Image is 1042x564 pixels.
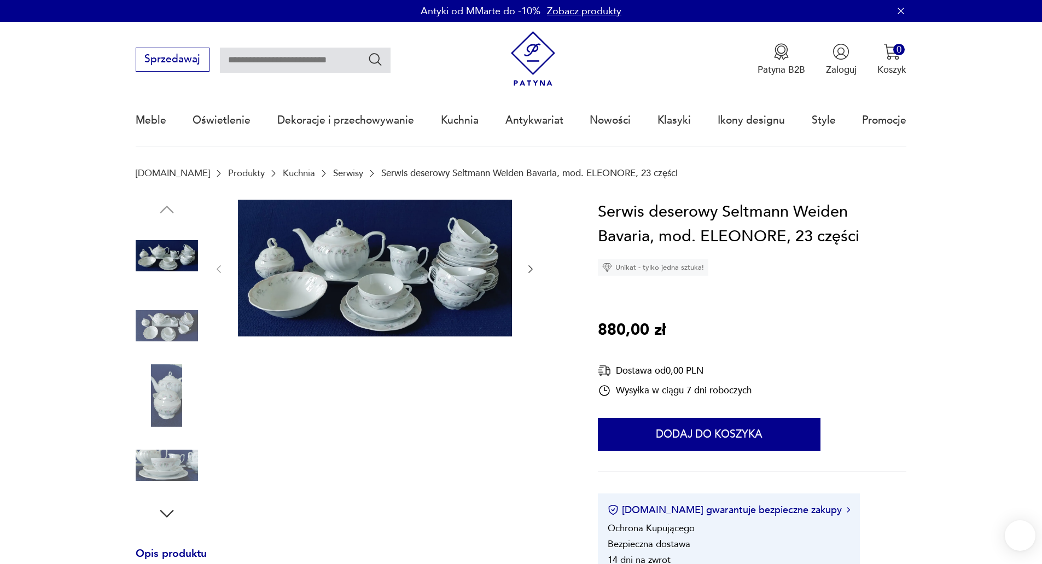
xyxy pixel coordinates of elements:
a: Sprzedawaj [136,56,209,65]
iframe: Smartsupp widget button [1005,520,1035,551]
img: Zdjęcie produktu Serwis deserowy Seltmann Weiden Bavaria, mod. ELEONORE, 23 części [136,434,198,496]
a: Serwisy [333,168,363,178]
img: Ikona koszyka [883,43,900,60]
button: 0Koszyk [877,43,906,76]
div: Unikat - tylko jedna sztuka! [598,259,708,276]
p: Serwis deserowy Seltmann Weiden Bavaria, mod. ELEONORE, 23 części [381,168,678,178]
img: Ikona strzałki w prawo [847,507,850,513]
button: Patyna B2B [758,43,805,76]
a: Style [812,95,836,146]
h1: Serwis deserowy Seltmann Weiden Bavaria, mod. ELEONORE, 23 części [598,200,906,249]
p: Zaloguj [826,63,857,76]
img: Zdjęcie produktu Serwis deserowy Seltmann Weiden Bavaria, mod. ELEONORE, 23 części [136,294,198,357]
p: Patyna B2B [758,63,805,76]
a: Promocje [862,95,906,146]
a: Antykwariat [505,95,563,146]
img: Ikona dostawy [598,364,611,377]
img: Zdjęcie produktu Serwis deserowy Seltmann Weiden Bavaria, mod. ELEONORE, 23 części [136,364,198,427]
a: Nowości [590,95,631,146]
img: Zdjęcie produktu Serwis deserowy Seltmann Weiden Bavaria, mod. ELEONORE, 23 części [136,225,198,287]
img: Ikona medalu [773,43,790,60]
a: Ikony designu [718,95,785,146]
button: Dodaj do koszyka [598,418,820,451]
div: Dostawa od 0,00 PLN [598,364,752,377]
button: Szukaj [368,51,383,67]
a: Klasyki [657,95,691,146]
button: Zaloguj [826,43,857,76]
li: Bezpieczna dostawa [608,538,690,550]
img: Ikona certyfikatu [608,504,619,515]
p: 880,00 zł [598,318,666,343]
a: Dekoracje i przechowywanie [277,95,414,146]
div: 0 [893,44,905,55]
p: Antyki od MMarte do -10% [421,4,540,18]
img: Ikonka użytkownika [833,43,849,60]
a: [DOMAIN_NAME] [136,168,210,178]
a: Oświetlenie [193,95,251,146]
a: Kuchnia [283,168,315,178]
a: Meble [136,95,166,146]
a: Produkty [228,168,265,178]
li: Ochrona Kupującego [608,522,695,534]
a: Kuchnia [441,95,479,146]
img: Zdjęcie produktu Serwis deserowy Seltmann Weiden Bavaria, mod. ELEONORE, 23 części [238,200,512,337]
p: Koszyk [877,63,906,76]
button: Sprzedawaj [136,48,209,72]
a: Zobacz produkty [547,4,621,18]
img: Ikona diamentu [602,263,612,272]
img: Patyna - sklep z meblami i dekoracjami vintage [505,31,561,86]
a: Ikona medaluPatyna B2B [758,43,805,76]
div: Wysyłka w ciągu 7 dni roboczych [598,384,752,397]
button: [DOMAIN_NAME] gwarantuje bezpieczne zakupy [608,503,850,517]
